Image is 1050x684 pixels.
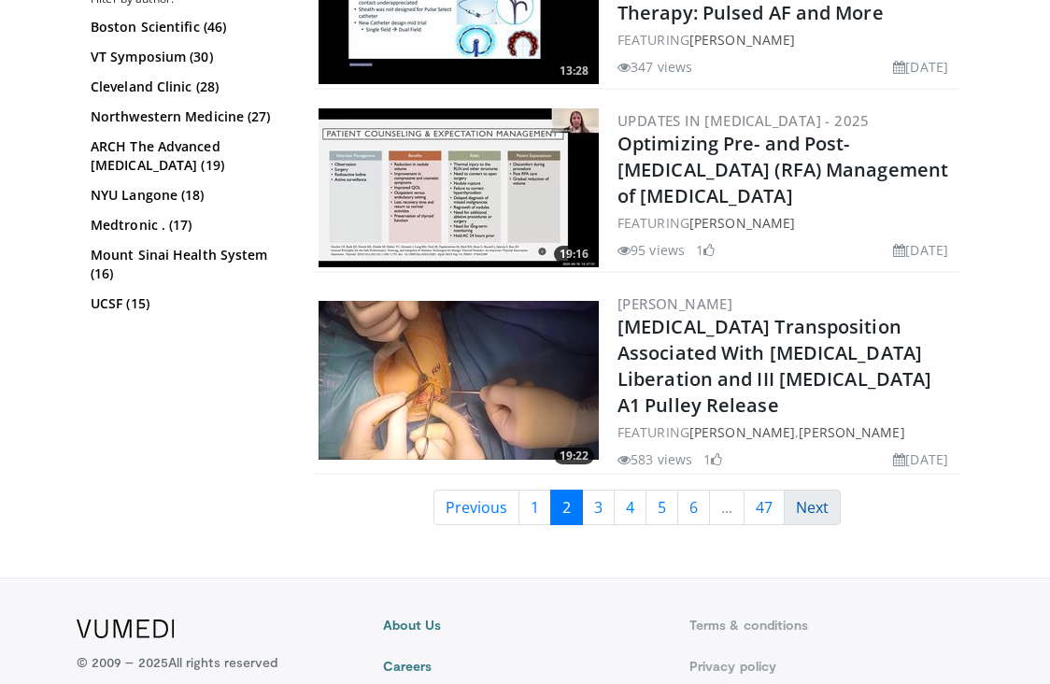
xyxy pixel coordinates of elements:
[617,111,870,130] a: Updates in [MEDICAL_DATA] - 2025
[91,294,282,313] a: UCSF (15)
[677,490,710,525] a: 6
[893,57,948,77] li: [DATE]
[77,653,277,672] p: © 2009 – 2025
[696,240,715,260] li: 1
[617,213,956,233] div: FEATURING
[91,107,282,126] a: Northwestern Medicine (27)
[91,48,282,66] a: VT Symposium (30)
[617,449,692,469] li: 583 views
[893,240,948,260] li: [DATE]
[168,654,277,670] span: All rights reserved
[689,31,795,49] a: [PERSON_NAME]
[617,30,956,50] div: FEATURING
[77,620,175,638] img: VuMedi Logo
[319,301,599,460] img: 0849c8be-74e2-47df-9cf8-b2f0f6d591d2.300x170_q85_crop-smart_upscale.jpg
[893,449,948,469] li: [DATE]
[799,423,904,441] a: [PERSON_NAME]
[617,57,692,77] li: 347 views
[518,490,551,525] a: 1
[554,63,594,79] span: 13:28
[91,216,282,235] a: Medtronic . (17)
[319,301,599,460] a: 19:22
[91,246,282,283] a: Mount Sinai Health System (16)
[383,616,667,634] a: About Us
[617,131,948,208] a: Optimizing Pre- and Post- [MEDICAL_DATA] (RFA) Management of [MEDICAL_DATA]
[689,616,973,634] a: Terms & conditions
[91,78,282,96] a: Cleveland Clinic (28)
[91,18,282,36] a: Boston Scientific (46)
[689,423,795,441] a: [PERSON_NAME]
[91,186,282,205] a: NYU Langone (18)
[383,657,667,676] a: Careers
[554,448,594,464] span: 19:22
[554,246,594,263] span: 19:16
[617,422,956,442] div: FEATURING ,
[744,490,785,525] a: 47
[319,108,599,267] a: 19:16
[617,314,931,418] a: [MEDICAL_DATA] Transposition Associated With [MEDICAL_DATA] Liberation and III [MEDICAL_DATA] A1 ...
[614,490,646,525] a: 4
[703,449,722,469] li: 1
[784,490,841,525] a: Next
[617,240,685,260] li: 95 views
[582,490,615,525] a: 3
[315,490,959,525] nav: Search results pages
[646,490,678,525] a: 5
[689,657,973,676] a: Privacy policy
[689,214,795,232] a: [PERSON_NAME]
[91,137,282,175] a: ARCH The Advanced [MEDICAL_DATA] (19)
[433,490,519,525] a: Previous
[617,294,732,313] a: [PERSON_NAME]
[550,490,583,525] a: 2
[319,108,599,267] img: a7ca265a-18f8-45a1-9929-90ac93a1455f.300x170_q85_crop-smart_upscale.jpg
